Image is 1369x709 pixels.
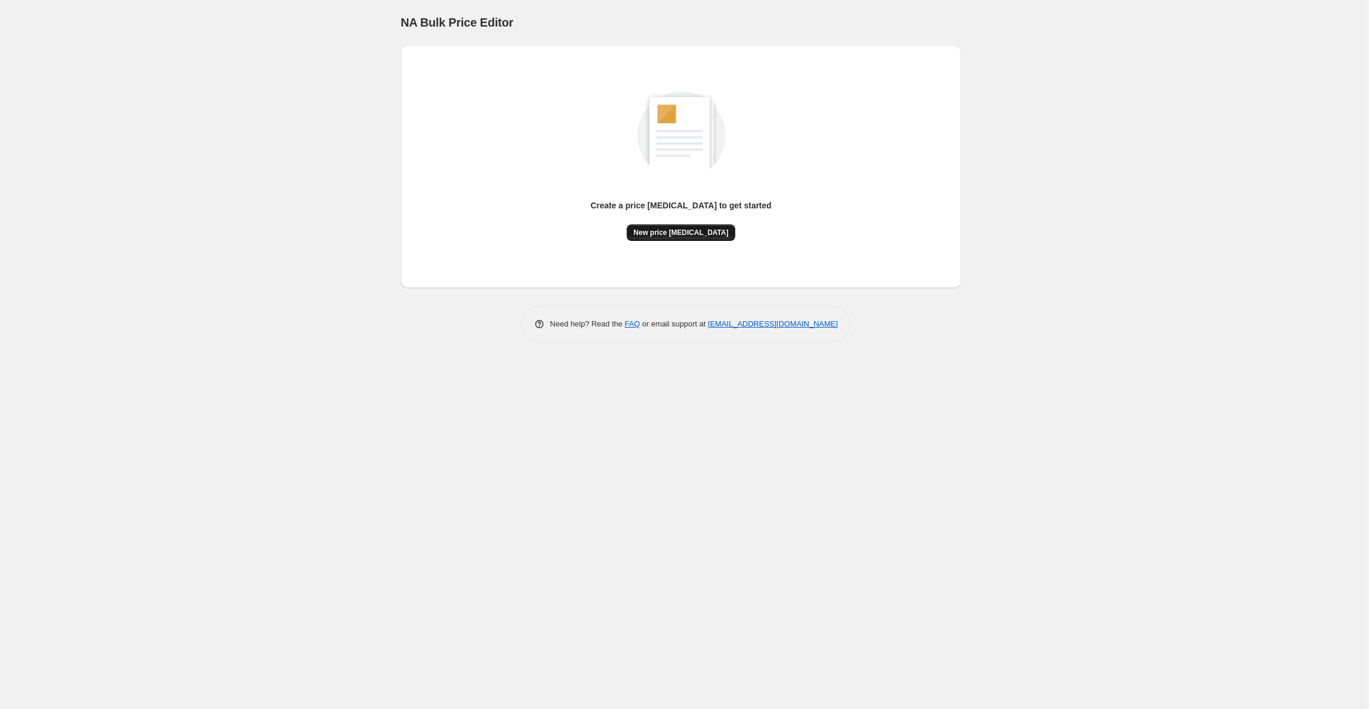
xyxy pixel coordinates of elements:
button: New price [MEDICAL_DATA] [627,224,736,241]
span: or email support at [640,319,708,328]
a: FAQ [625,319,640,328]
a: [EMAIL_ADDRESS][DOMAIN_NAME] [708,319,838,328]
span: Need help? Read the [550,319,625,328]
span: NA Bulk Price Editor [401,16,513,29]
span: New price [MEDICAL_DATA] [634,228,729,237]
p: Create a price [MEDICAL_DATA] to get started [591,200,772,211]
